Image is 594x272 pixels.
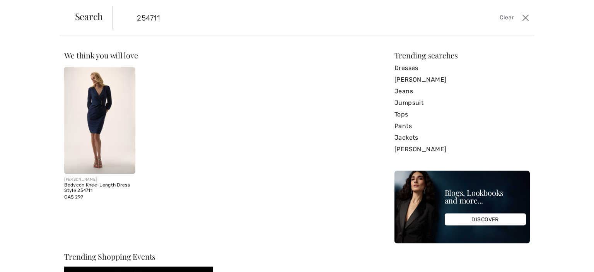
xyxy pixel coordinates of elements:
[64,177,135,183] div: [PERSON_NAME]
[394,109,530,120] a: Tops
[394,86,530,97] a: Jeans
[17,5,33,12] span: Chat
[64,50,138,60] span: We think you will love
[64,67,135,174] img: Bodycon Knee-Length Dress Style 254711. Midnight Blue
[445,214,526,226] div: DISCOVER
[64,253,213,260] div: Trending Shopping Events
[64,183,135,193] div: Bodycon Knee-Length Dress Style 254711
[394,51,530,59] div: Trending searches
[394,171,530,243] img: Blogs, Lookbooks and more...
[394,62,530,74] a: Dresses
[394,144,530,155] a: [PERSON_NAME]
[445,189,526,204] div: Blogs, Lookbooks and more...
[394,132,530,144] a: Jackets
[394,97,530,109] a: Jumpsuit
[131,6,423,29] input: TYPE TO SEARCH
[64,194,83,200] span: CA$ 299
[394,74,530,86] a: [PERSON_NAME]
[394,120,530,132] a: Pants
[75,12,103,21] span: Search
[500,14,514,22] span: Clear
[520,12,531,24] button: Close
